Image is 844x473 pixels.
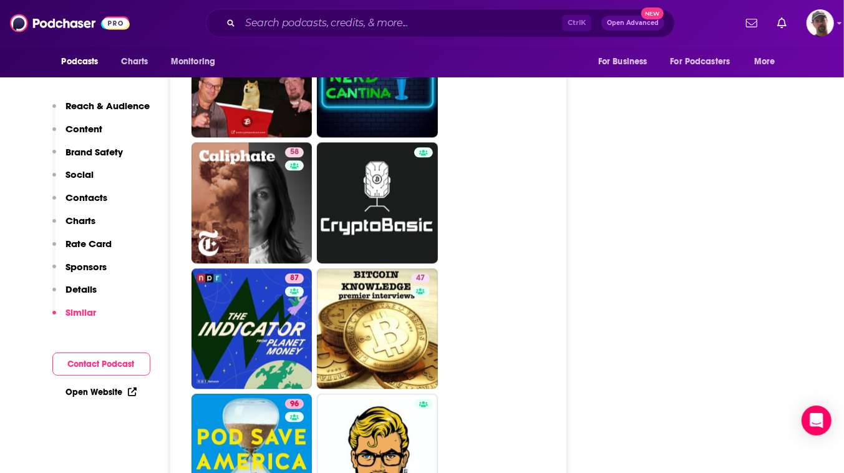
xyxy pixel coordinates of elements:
span: 96 [290,398,299,411]
p: Charts [66,215,96,227]
button: Open AdvancedNew [601,16,664,31]
span: New [641,7,664,19]
span: Logged in as cjPurdy [807,9,834,37]
span: Charts [122,53,148,71]
span: For Business [598,53,648,71]
input: Search podcasts, credits, & more... [240,13,562,33]
p: Contacts [66,192,108,203]
span: Podcasts [62,53,99,71]
button: open menu [745,50,791,74]
button: Contacts [52,192,108,215]
p: Similar [66,306,97,318]
span: More [754,53,775,71]
div: Open Intercom Messenger [802,406,832,436]
button: Content [52,123,103,146]
a: Show notifications dropdown [741,12,762,34]
img: Podchaser - Follow, Share and Rate Podcasts [10,11,130,35]
button: Charts [52,215,96,238]
span: For Podcasters [671,53,730,71]
p: Content [66,123,103,135]
span: Ctrl K [562,15,591,31]
button: Show profile menu [807,9,834,37]
a: 58 [285,147,304,157]
p: Social [66,168,94,180]
a: 96 [285,399,304,409]
button: Sponsors [52,261,107,284]
span: 47 [416,272,425,285]
p: Brand Safety [66,146,124,158]
span: 87 [290,272,299,285]
button: Rate Card [52,238,112,261]
a: Show notifications dropdown [772,12,792,34]
p: Reach & Audience [66,100,150,112]
a: 58 [192,142,313,263]
button: open menu [53,50,115,74]
button: open menu [662,50,749,74]
span: 58 [290,146,299,158]
p: Sponsors [66,261,107,273]
span: Open Advanced [607,20,659,26]
button: open menu [589,50,663,74]
button: open menu [162,50,231,74]
button: Contact Podcast [52,353,150,376]
p: Details [66,283,97,295]
button: Social [52,168,94,192]
div: Search podcasts, credits, & more... [206,9,675,37]
a: 47 [411,273,430,283]
img: User Profile [807,9,834,37]
button: Reach & Audience [52,100,150,123]
span: Monitoring [171,53,215,71]
p: Rate Card [66,238,112,250]
button: Brand Safety [52,146,124,169]
a: 87 [285,273,304,283]
a: Charts [114,50,156,74]
a: 47 [317,268,438,389]
button: Similar [52,306,97,329]
button: Details [52,283,97,306]
a: Open Website [66,387,137,397]
a: 87 [192,268,313,389]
